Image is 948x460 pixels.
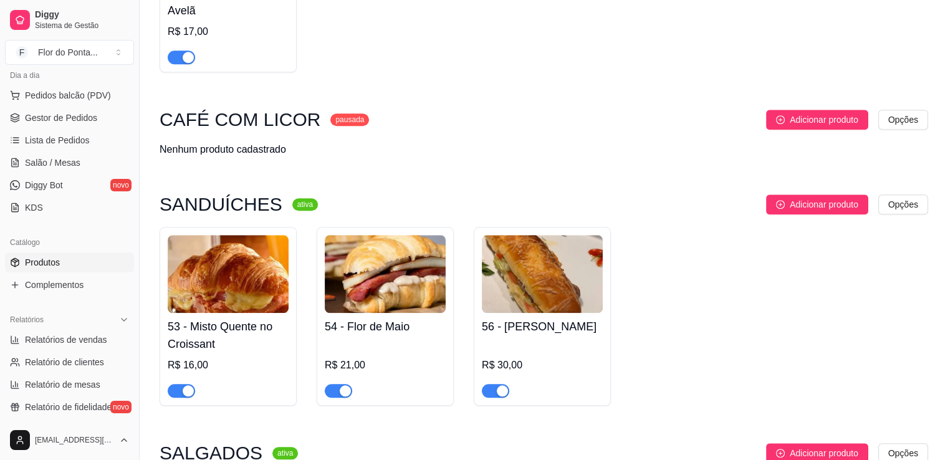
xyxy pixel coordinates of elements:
span: Salão / Mesas [25,156,80,169]
div: R$ 16,00 [168,358,289,373]
span: Produtos [25,256,60,269]
h4: 53 - Misto Quente no Croissant [168,318,289,353]
span: Opções [888,198,918,211]
button: Select a team [5,40,134,65]
span: Relatório de fidelidade [25,401,112,413]
span: Relatório de mesas [25,378,100,391]
button: Opções [878,194,928,214]
span: [EMAIL_ADDRESS][DOMAIN_NAME] [35,435,114,445]
span: Adicionar produto [790,113,858,127]
a: Produtos [5,252,134,272]
span: Adicionar produto [790,446,858,460]
h4: 56 - [PERSON_NAME] [482,318,603,335]
a: Diggy Botnovo [5,175,134,195]
span: F [16,46,28,59]
a: Salão / Mesas [5,153,134,173]
button: [EMAIL_ADDRESS][DOMAIN_NAME] [5,425,134,455]
h4: 54 - Flor de Maio [325,318,446,335]
a: Relatório de mesas [5,375,134,395]
span: Sistema de Gestão [35,21,129,31]
img: product-image [325,235,446,313]
span: Opções [888,446,918,460]
a: KDS [5,198,134,218]
span: Diggy [35,9,129,21]
div: Dia a dia [5,65,134,85]
a: Complementos [5,275,134,295]
a: Lista de Pedidos [5,130,134,150]
a: Relatório de clientes [5,352,134,372]
a: Relatórios de vendas [5,330,134,350]
div: Nenhum produto cadastrado [160,142,286,157]
div: R$ 30,00 [482,358,603,373]
sup: pausada [330,113,369,126]
span: plus-circle [776,115,785,124]
span: Pedidos balcão (PDV) [25,89,111,102]
span: Adicionar produto [790,198,858,211]
img: product-image [482,235,603,313]
button: Adicionar produto [766,194,868,214]
span: plus-circle [776,449,785,458]
div: Flor do Ponta ... [38,46,98,59]
sup: ativa [292,198,318,211]
span: Relatórios de vendas [25,333,107,346]
div: R$ 21,00 [325,358,446,373]
div: Catálogo [5,232,134,252]
span: KDS [25,201,43,214]
a: Relatório de fidelidadenovo [5,397,134,417]
a: Gestor de Pedidos [5,108,134,128]
sup: ativa [272,447,298,459]
span: Opções [888,113,918,127]
button: Opções [878,110,928,130]
span: Relatório de clientes [25,356,104,368]
span: Diggy Bot [25,179,63,191]
h3: SANDUÍCHES [160,197,282,212]
span: plus-circle [776,200,785,209]
a: DiggySistema de Gestão [5,5,134,35]
div: R$ 17,00 [168,24,289,39]
img: product-image [168,235,289,313]
span: Gestor de Pedidos [25,112,97,124]
span: Relatórios [10,315,44,325]
button: Pedidos balcão (PDV) [5,85,134,105]
h3: CAFÉ COM LICOR [160,112,320,127]
span: Complementos [25,279,84,291]
span: Lista de Pedidos [25,134,90,146]
button: Adicionar produto [766,110,868,130]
